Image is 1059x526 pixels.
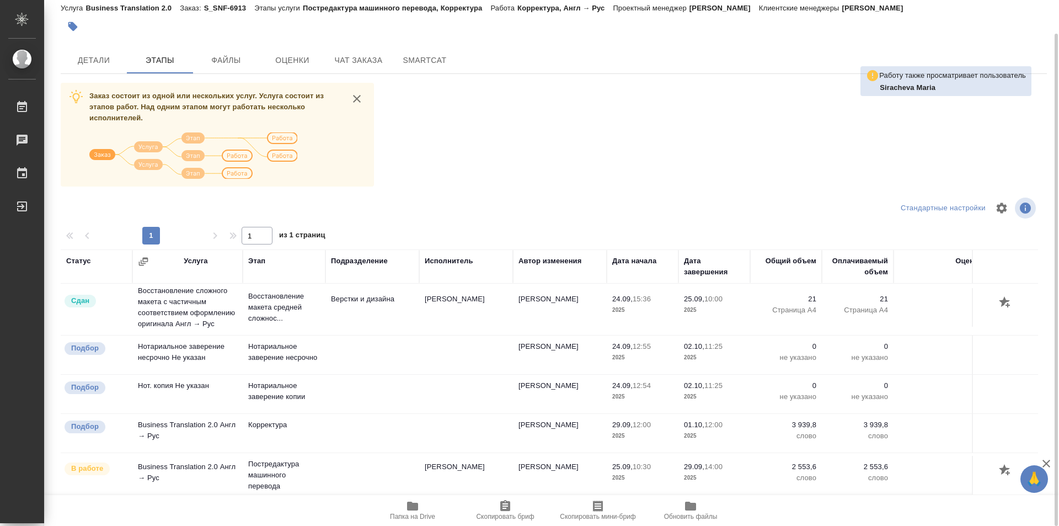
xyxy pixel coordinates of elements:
[988,195,1015,221] span: Настроить таблицу
[490,4,517,12] p: Работа
[248,341,320,363] p: Нотариальное заверение несрочно
[552,495,644,526] button: Скопировать мини-бриф
[612,421,633,429] p: 29.09,
[71,343,99,354] p: Подбор
[684,381,704,390] p: 02.10,
[612,295,633,303] p: 24.09,
[704,295,723,303] p: 10:00
[331,256,388,267] div: Подразделение
[612,381,633,390] p: 24.09,
[390,513,435,520] span: Папка на Drive
[459,495,552,526] button: Скопировать бриф
[325,288,419,327] td: Верстки и дизайна
[132,280,243,335] td: Восстановление сложного макета с частичным соответствием оформлению оригинала Англ → Рус
[827,305,888,316] p: Страница А4
[85,4,180,12] p: Business Translation 2.0
[756,294,816,305] p: 21
[684,295,704,303] p: 25.09,
[996,294,1015,312] button: Добавить оценку
[756,431,816,442] p: слово
[425,256,473,267] div: Исполнитель
[704,463,723,471] p: 14:00
[759,4,842,12] p: Клиентские менеджеры
[955,256,982,267] div: Оценка
[254,4,303,12] p: Этапы услуги
[633,463,651,471] p: 10:30
[419,288,513,327] td: [PERSON_NAME]
[704,421,723,429] p: 12:00
[1015,198,1038,219] span: Посмотреть информацию
[71,382,99,393] p: Подбор
[827,431,888,442] p: слово
[248,419,320,431] p: Корректура
[684,305,745,316] p: 2025
[879,70,1026,81] p: Работу также просматривает пользователь
[898,200,988,217] div: split button
[612,305,673,316] p: 2025
[398,54,451,67] span: SmartCat
[133,54,186,67] span: Этапы
[880,83,935,92] b: Siracheva Maria
[612,431,673,442] p: 2025
[684,463,704,471] p: 29.09,
[61,4,85,12] p: Услуга
[880,82,1026,93] p: Siracheva Maria
[827,294,888,305] p: 21
[684,342,704,350] p: 02.10,
[71,421,99,432] p: Подбор
[827,341,888,352] p: 0
[132,414,243,453] td: Business Translation 2.0 Англ → Рус
[513,375,607,413] td: [PERSON_NAME]
[61,14,85,39] button: Добавить тэг
[827,472,888,484] p: слово
[612,342,633,350] p: 24.09,
[633,295,651,303] p: 15:36
[513,336,607,374] td: [PERSON_NAME]
[560,513,635,520] span: Скопировать мини-бриф
[349,91,365,107] button: close
[684,352,745,363] p: 2025
[644,495,737,526] button: Обновить файлы
[704,381,723,390] p: 11:25
[633,381,651,390] p: 12:54
[248,380,320,402] p: Нотариальное заверение копии
[67,54,120,67] span: Детали
[633,421,651,429] p: 12:00
[684,431,745,442] p: 2025
[827,419,888,431] p: 3 939,8
[132,456,243,495] td: Business Translation 2.0 Англ → Рус
[71,463,103,474] p: В работе
[71,295,89,306] p: Сдан
[612,463,633,471] p: 25.09,
[419,456,513,495] td: [PERSON_NAME]
[684,472,745,484] p: 2025
[827,256,888,278] div: Оплачиваемый объем
[513,288,607,327] td: [PERSON_NAME]
[138,256,149,267] button: Сгруппировать
[684,256,745,278] div: Дата завершения
[613,4,689,12] p: Проектный менеджер
[612,256,656,267] div: Дата начала
[248,459,320,492] p: Постредактура машинного перевода
[132,375,243,413] td: Нот. копия Не указан
[248,291,320,324] p: Восстановление макета средней сложнос...
[827,352,888,363] p: не указано
[756,341,816,352] p: 0
[612,352,673,363] p: 2025
[996,461,1015,480] button: Добавить оценку
[303,4,490,12] p: Постредактура машинного перевода, Корректура
[66,256,91,267] div: Статус
[332,54,385,67] span: Чат заказа
[513,456,607,495] td: [PERSON_NAME]
[180,4,204,12] p: Заказ:
[132,336,243,374] td: Нотариальное заверение несрочно Не указан
[200,54,253,67] span: Файлы
[1020,465,1048,493] button: 🙏
[756,305,816,316] p: Страница А4
[664,513,718,520] span: Обновить файлы
[89,92,324,122] span: Заказ состоит из одной или нескольких услуг. Услуга состоит из этапов работ. Над одним этапом мог...
[756,352,816,363] p: не указано
[612,391,673,402] p: 2025
[248,256,265,267] div: Этап
[756,472,816,484] p: слово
